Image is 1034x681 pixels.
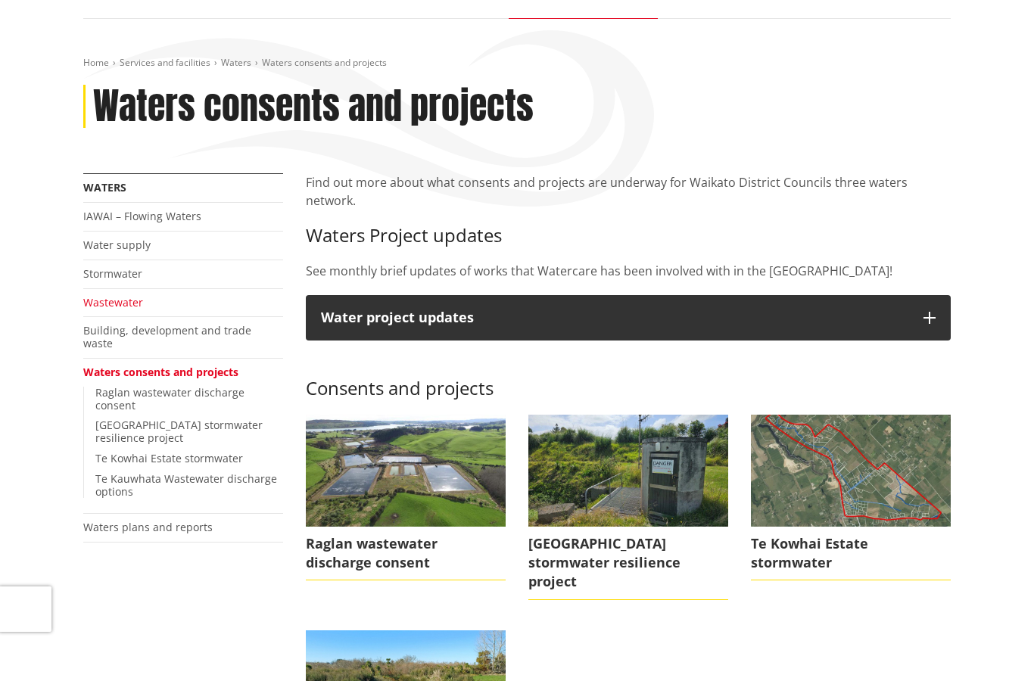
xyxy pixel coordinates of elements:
p: Find out more about what consents and projects are underway for Waikato District Councils three w... [306,173,951,210]
a: Waters plans and reports [83,520,213,534]
a: Stormwater [83,266,142,281]
a: Te Kauwhata Wastewater discharge options [95,471,277,499]
a: Port Waikato stormwater resilience project [GEOGRAPHIC_DATA] stormwater resilience project [528,415,728,600]
p: See monthly brief updates of works that Watercare has been involved with in the [GEOGRAPHIC_DATA]! [306,262,951,280]
a: Building, development and trade waste [83,323,251,350]
span: Raglan wastewater discharge consent [306,527,506,580]
a: Waters [83,180,126,194]
a: IAWAI – Flowing Waters [83,209,201,223]
a: Services and facilities [120,56,210,69]
h3: Waters Project updates [306,225,951,247]
span: [GEOGRAPHIC_DATA] stormwater resilience project [528,527,728,600]
h1: Waters consents and projects [93,85,534,129]
img: 20231213_161422 [528,415,728,527]
a: Raglan wastewater discharge consent [95,385,244,412]
a: Te Kowhai Estate stormwater [95,451,243,465]
nav: breadcrumb [83,57,951,70]
a: Wastewater [83,295,143,309]
a: Water supply [83,238,151,252]
iframe: Messenger Launcher [964,617,1019,672]
a: Waters [221,56,251,69]
span: Waters consents and projects [262,56,387,69]
a: Te Kowhai Estate stormwater [751,415,951,581]
button: Water project updates [306,295,951,340]
img: Te Kowhai Estate stormwater [751,415,951,527]
a: [GEOGRAPHIC_DATA] stormwater resilience project [95,418,263,445]
img: Raglan wastewater treatment plant [306,415,506,527]
span: Te Kowhai Estate stormwater [751,527,951,580]
div: Water project updates [321,310,908,325]
a: Waters consents and projects [83,365,238,379]
h3: Consents and projects [306,356,951,400]
a: Raglan wastewater discharge consent [306,415,506,581]
a: Home [83,56,109,69]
